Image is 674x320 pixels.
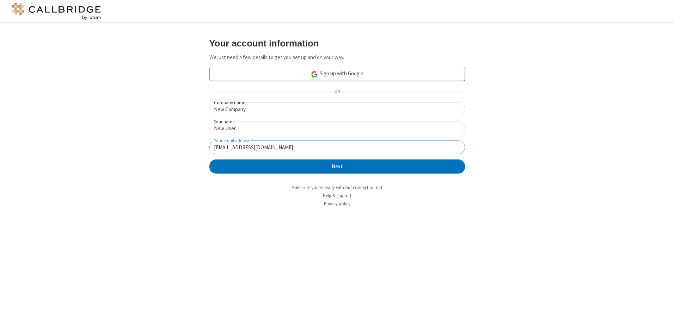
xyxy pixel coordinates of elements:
[209,140,465,154] input: Your email address
[331,87,343,97] span: OR
[323,193,351,199] a: Help & support
[311,70,318,78] img: google-icon.png
[292,184,382,190] a: Make sure you're ready with our connection test
[11,3,102,20] img: logo@2x.png
[209,67,465,81] a: Sign up with Google
[209,121,465,135] input: Your name
[324,201,350,207] a: Privacy policy
[209,102,465,116] input: Company name
[209,38,465,48] h3: Your account information
[209,159,465,174] button: Next
[209,54,465,62] p: We just need a few details to get you set up and on your way.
